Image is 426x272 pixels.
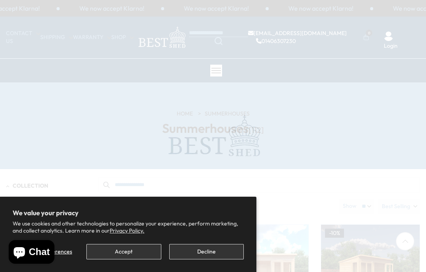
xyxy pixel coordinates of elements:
[169,244,244,259] button: Decline
[110,227,144,234] a: Privacy Policy.
[6,240,57,266] inbox-online-store-chat: Shopify online store chat
[13,220,244,234] p: We use cookies and other technologies to personalize your experience, perform marketing, and coll...
[86,244,161,259] button: Accept
[13,209,244,216] h2: We value your privacy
